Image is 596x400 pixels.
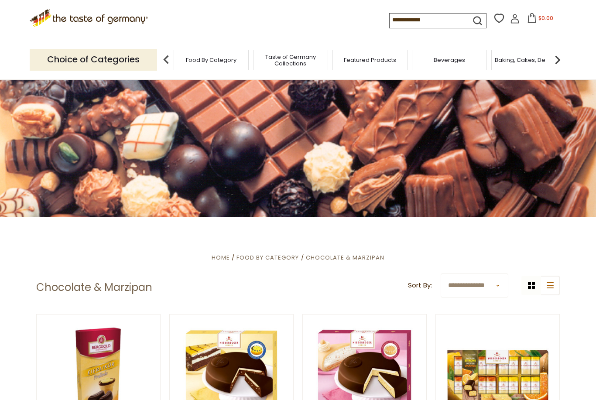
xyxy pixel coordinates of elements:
[521,13,558,26] button: $0.00
[236,253,299,262] a: Food By Category
[256,54,325,67] a: Taste of Germany Collections
[306,253,384,262] a: Chocolate & Marzipan
[344,57,396,63] a: Featured Products
[495,57,562,63] a: Baking, Cakes, Desserts
[434,57,465,63] a: Beverages
[212,253,230,262] a: Home
[549,51,566,68] img: next arrow
[36,281,152,294] h1: Chocolate & Marzipan
[158,51,175,68] img: previous arrow
[186,57,236,63] a: Food By Category
[30,49,157,70] p: Choice of Categories
[408,280,432,291] label: Sort By:
[538,14,553,22] span: $0.00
